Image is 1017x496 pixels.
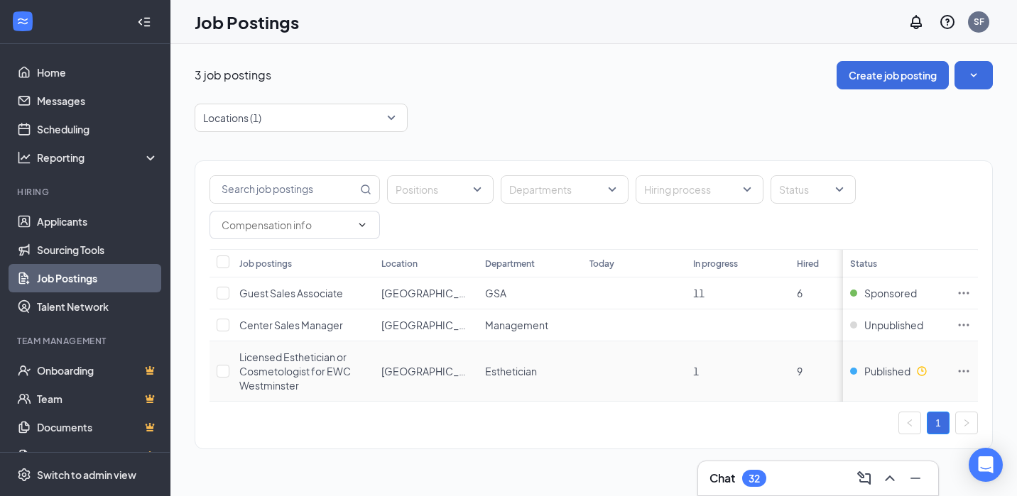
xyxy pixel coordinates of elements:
li: Previous Page [898,412,921,434]
div: Location [381,258,418,270]
a: Sourcing Tools [37,236,158,264]
svg: Ellipses [957,364,971,378]
a: Applicants [37,207,158,236]
svg: Clock [916,365,928,377]
svg: QuestionInfo [939,13,956,31]
span: Published [864,364,910,378]
a: Home [37,58,158,87]
input: Compensation info [222,217,351,233]
span: 11 [693,287,705,299]
span: GSA [485,287,506,299]
svg: SmallChevronDown [967,68,981,82]
a: Talent Network [37,292,158,321]
a: SurveysCrown [37,441,158,470]
input: Search job postings [210,176,357,203]
svg: ChevronUp [881,470,898,487]
td: Westminster [374,309,478,341]
span: 9 [797,365,803,377]
th: Today [582,249,686,277]
th: Status [843,249,950,277]
a: Messages [37,87,158,115]
a: TeamCrown [37,385,158,413]
div: SF [974,16,984,28]
svg: Minimize [907,470,924,487]
div: Hiring [17,186,156,198]
svg: Notifications [908,13,925,31]
svg: Collapse [137,15,151,29]
button: SmallChevronDown [955,61,993,89]
button: Create job posting [837,61,949,89]
p: 3 job postings [195,67,271,83]
span: [GEOGRAPHIC_DATA] [381,365,485,377]
button: right [955,412,978,434]
span: left [905,419,914,427]
span: Sponsored [864,286,917,300]
span: [GEOGRAPHIC_DATA] [381,319,485,331]
div: Switch to admin view [37,468,136,482]
a: Scheduling [37,115,158,143]
svg: Analysis [17,150,31,165]
h1: Job Postings [195,10,299,34]
h3: Chat [709,470,735,486]
div: Department [485,258,535,270]
span: Management [485,319,548,331]
svg: ChevronDown [357,219,368,231]
td: Management [478,309,582,341]
svg: ComposeMessage [856,470,873,487]
span: 6 [797,287,803,299]
button: Minimize [904,467,927,490]
a: Job Postings [37,264,158,292]
div: Team Management [17,335,156,347]
th: In progress [686,249,790,277]
div: Reporting [37,150,159,165]
svg: MagnifyingGlass [360,184,371,195]
td: Esthetician [478,341,582,402]
div: 32 [749,473,760,485]
button: ChevronUp [879,467,901,490]
span: Center Sales Manager [239,319,343,331]
span: Guest Sales Associate [239,287,343,299]
svg: Ellipses [957,286,971,300]
svg: Ellipses [957,318,971,332]
span: Licensed Esthetician or Cosmetologist for EWC Westminster [239,351,351,392]
span: [GEOGRAPHIC_DATA] [381,287,485,299]
div: Job postings [239,258,292,270]
button: ComposeMessage [853,467,876,490]
a: OnboardingCrown [37,356,158,385]
span: Esthetician [485,365,537,377]
a: 1 [928,412,949,434]
li: Next Page [955,412,978,434]
td: Westminster [374,277,478,309]
li: 1 [927,412,950,434]
svg: Settings [17,468,31,482]
div: Open Intercom Messenger [969,448,1003,482]
th: Hired [790,249,893,277]
td: Westminster [374,341,478,402]
button: left [898,412,921,434]
td: GSA [478,277,582,309]
svg: WorkstreamLogo [16,14,30,28]
a: DocumentsCrown [37,413,158,441]
span: Unpublished [864,318,923,332]
span: 1 [693,365,699,377]
span: right [962,419,971,427]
